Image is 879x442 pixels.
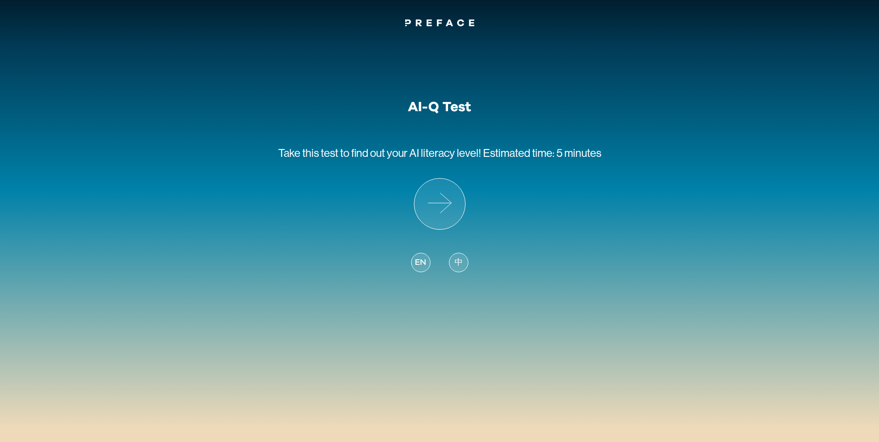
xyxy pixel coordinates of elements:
[408,99,471,115] h1: AI-Q Test
[278,147,349,159] span: Take this test to
[483,147,601,159] span: Estimated time: 5 minutes
[415,257,426,269] span: EN
[351,147,481,159] span: find out your AI literacy level!
[454,257,463,269] span: 中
